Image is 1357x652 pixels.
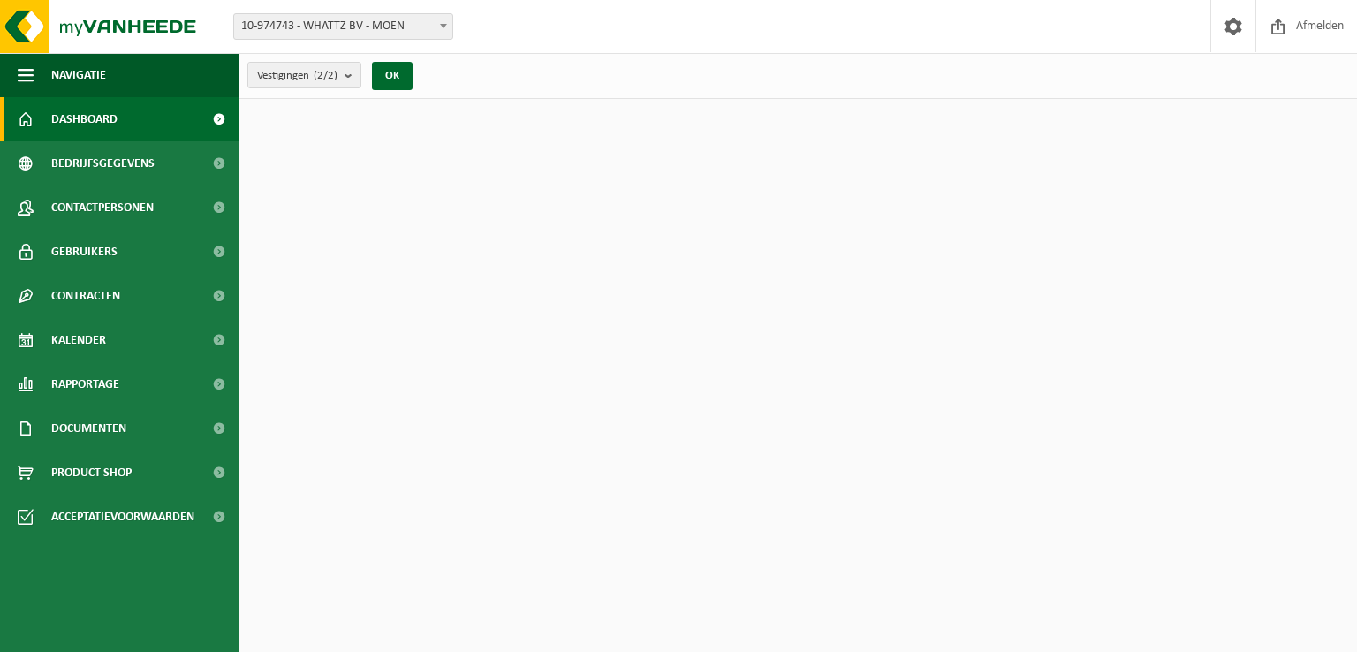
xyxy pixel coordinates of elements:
span: Contracten [51,274,120,318]
span: Vestigingen [257,63,337,89]
span: Acceptatievoorwaarden [51,495,194,539]
span: 10-974743 - WHATTZ BV - MOEN [234,14,452,39]
span: Product Shop [51,451,132,495]
count: (2/2) [314,70,337,81]
button: Vestigingen(2/2) [247,62,361,88]
span: Kalender [51,318,106,362]
span: Gebruikers [51,230,118,274]
span: Documenten [51,406,126,451]
span: Contactpersonen [51,186,154,230]
span: Rapportage [51,362,119,406]
span: Bedrijfsgegevens [51,141,155,186]
span: Dashboard [51,97,118,141]
span: 10-974743 - WHATTZ BV - MOEN [233,13,453,40]
span: Navigatie [51,53,106,97]
button: OK [372,62,413,90]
